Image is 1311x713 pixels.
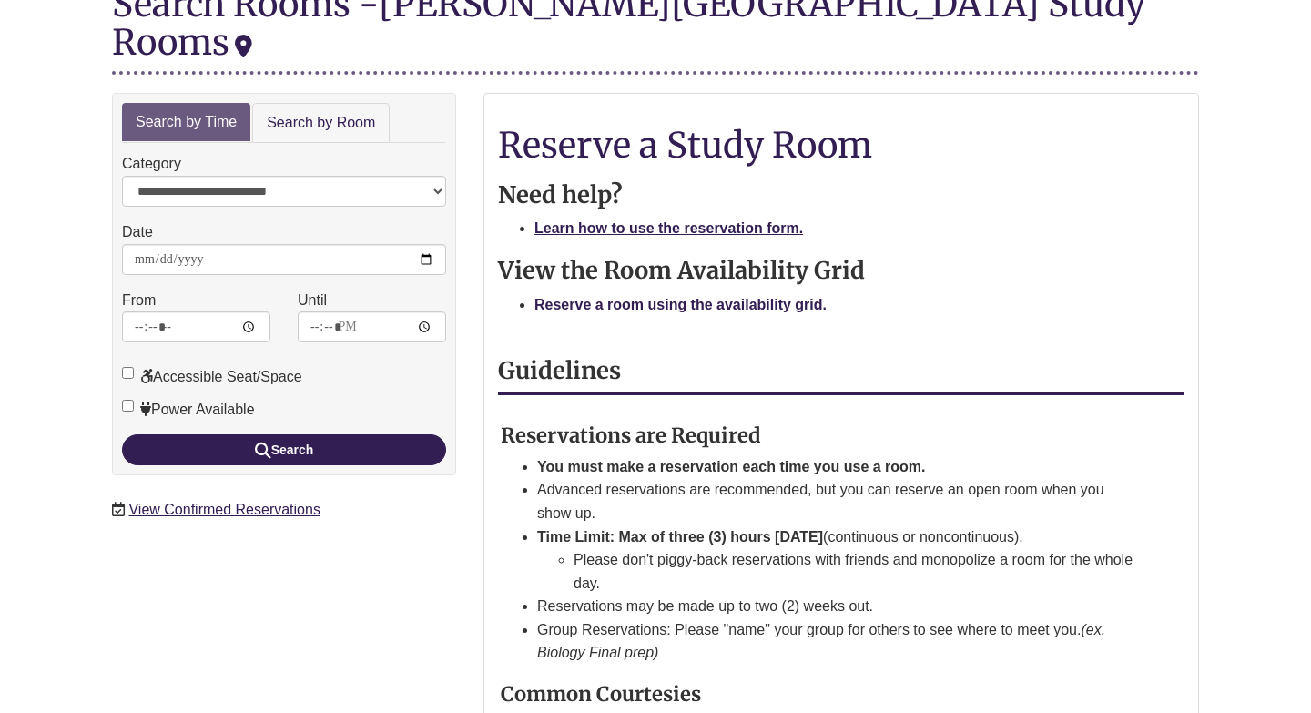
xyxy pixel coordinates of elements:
[537,459,926,474] strong: You must make a reservation each time you use a room.
[122,220,153,244] label: Date
[122,289,156,312] label: From
[498,180,623,209] strong: Need help?
[537,618,1141,665] li: Group Reservations: Please "name" your group for others to see where to meet you.
[501,423,761,448] strong: Reservations are Required
[534,220,803,236] a: Learn how to use the reservation form.
[122,365,302,389] label: Accessible Seat/Space
[498,356,621,385] strong: Guidelines
[122,398,255,422] label: Power Available
[122,152,181,176] label: Category
[128,502,320,517] a: View Confirmed Reservations
[498,256,865,285] strong: View the Room Availability Grid
[122,367,134,379] input: Accessible Seat/Space
[537,478,1141,525] li: Advanced reservations are recommended, but you can reserve an open room when you show up.
[122,103,250,142] a: Search by Time
[122,434,446,465] button: Search
[122,400,134,412] input: Power Available
[252,103,390,144] a: Search by Room
[537,595,1141,618] li: Reservations may be made up to two (2) weeks out.
[534,297,827,312] a: Reserve a room using the availability grid.
[537,525,1141,596] li: (continuous or noncontinuous).
[537,529,823,545] strong: Time Limit: Max of three (3) hours [DATE]
[574,548,1141,595] li: Please don't piggy-back reservations with friends and monopolize a room for the whole day.
[298,289,327,312] label: Until
[501,681,701,707] strong: Common Courtesies
[498,126,1184,164] h1: Reserve a Study Room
